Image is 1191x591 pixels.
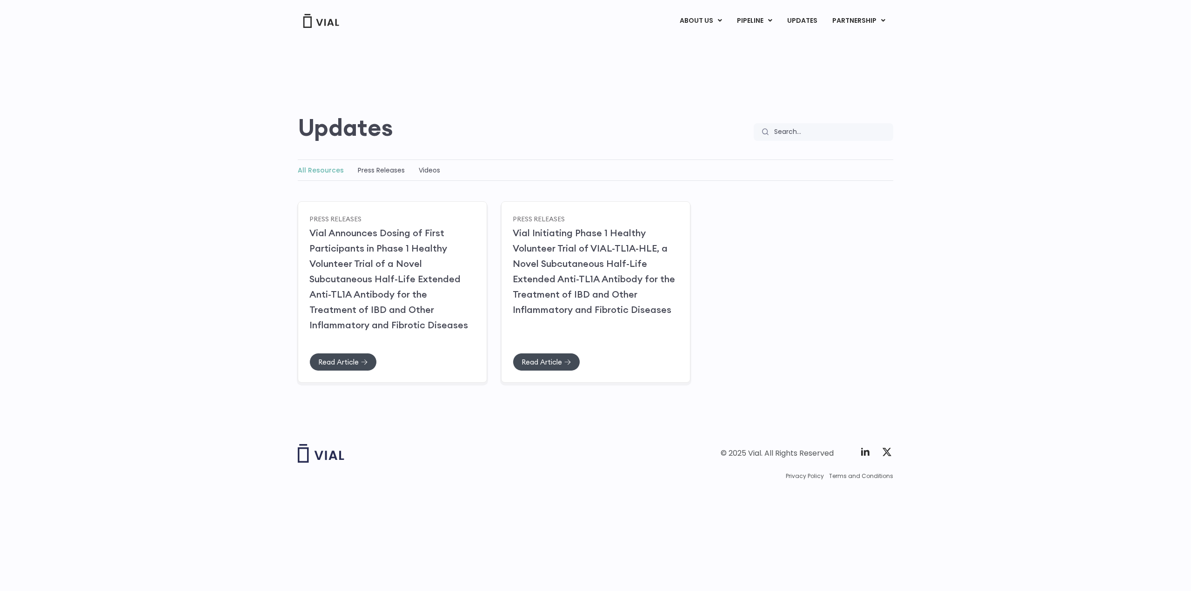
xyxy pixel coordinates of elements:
[298,444,344,463] img: Vial logo wih "Vial" spelled out
[825,13,893,29] a: PARTNERSHIPMenu Toggle
[419,166,440,175] a: Videos
[309,214,361,223] a: Press Releases
[729,13,779,29] a: PIPELINEMenu Toggle
[768,123,893,141] input: Search...
[298,114,393,141] h2: Updates
[309,227,468,331] a: Vial Announces Dosing of First Participants in Phase 1 Healthy Volunteer Trial of a Novel Subcuta...
[298,166,344,175] a: All Resources
[513,353,580,371] a: Read Article
[302,14,340,28] img: Vial Logo
[513,214,565,223] a: Press Releases
[318,359,359,365] span: Read Article
[358,166,405,175] a: Press Releases
[309,353,377,371] a: Read Article
[786,472,824,480] a: Privacy Policy
[513,227,675,315] a: Vial Initiating Phase 1 Healthy Volunteer Trial of VIAL-TL1A-HLE, a Novel Subcutaneous Half-Life ...
[829,472,893,480] a: Terms and Conditions
[672,13,729,29] a: ABOUT USMenu Toggle
[522,359,562,365] span: Read Article
[780,13,824,29] a: UPDATES
[721,448,834,458] div: © 2025 Vial. All Rights Reserved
